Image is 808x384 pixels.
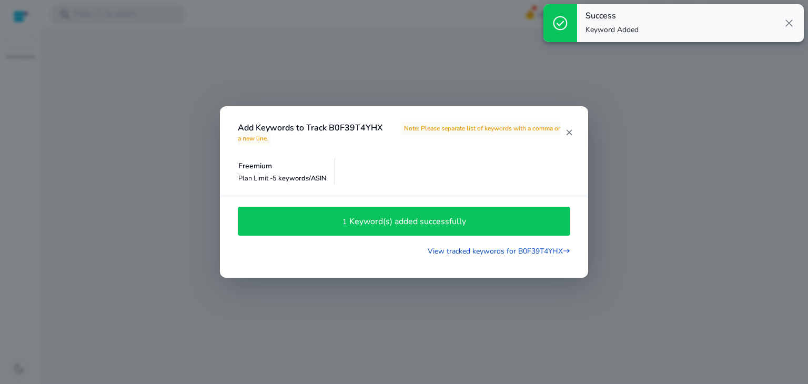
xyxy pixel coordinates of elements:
p: Keyword Added [585,25,639,35]
h4: Success [585,11,639,21]
a: View tracked keywords for B0F39T4YHX [428,245,570,257]
p: 1 [342,216,349,227]
span: Note: Please separate list of keywords with a comma or a new line. [238,122,560,145]
span: check_circle [552,15,569,32]
h4: Keyword(s) added successfully [349,217,466,227]
mat-icon: east [563,246,570,257]
span: 5 keywords/ASIN [272,174,327,183]
p: Plan Limit - [238,174,327,184]
h5: Freemium [238,162,327,171]
span: close [783,17,795,29]
mat-icon: close [565,128,573,137]
h4: Add Keywords to Track B0F39T4YHX [238,123,565,143]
